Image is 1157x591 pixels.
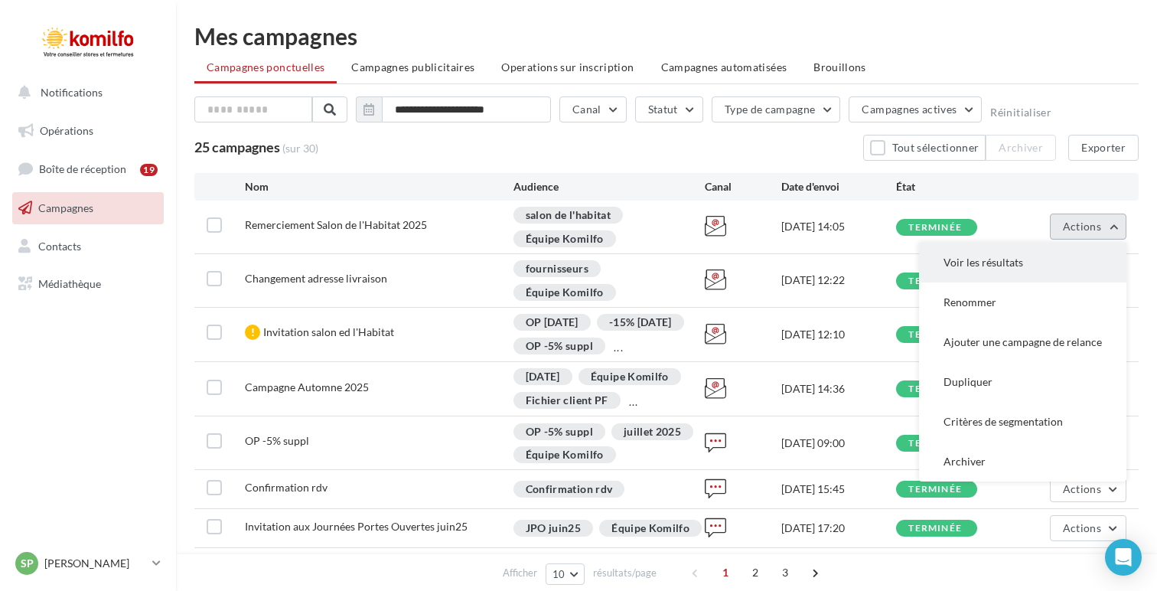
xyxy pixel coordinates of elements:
button: Exporter [1068,135,1139,161]
button: Archiver [919,442,1126,482]
div: 19 [140,164,158,176]
div: JPO juin25 [513,520,594,537]
div: [DATE] 09:00 [781,436,896,451]
div: terminée [908,276,962,286]
button: Notifications [9,77,161,109]
div: Canal [705,179,781,194]
div: [DATE] 14:36 [781,381,896,397]
div: OP [DATE] [513,314,591,331]
div: Équipe Komilfo [578,368,681,385]
a: SP [PERSON_NAME] [12,549,164,578]
span: résultats/page [593,566,657,580]
button: Actions [1050,515,1126,541]
a: Opérations [9,115,167,147]
div: terminée [908,384,962,394]
button: Statut [635,96,703,122]
button: Tout sélectionner [863,135,986,161]
div: juillet 2025 [611,423,693,440]
span: Actions [1063,220,1101,233]
div: terminée [908,524,962,534]
div: Audience [513,179,705,194]
div: terminée [908,485,962,495]
button: Archiver [986,135,1056,161]
a: Contacts [9,230,167,263]
span: (sur 30) [282,141,318,156]
span: Campagnes publicitaires [351,60,474,73]
div: terminée [908,439,962,449]
p: [PERSON_NAME] [44,556,146,571]
button: Dupliquer [919,362,1126,402]
div: [DATE] [513,368,572,385]
div: ... [629,394,639,410]
span: Confirmation rdv [245,481,328,494]
button: Actions [1050,214,1126,240]
span: Invitation salon ed l'Habitat [263,325,394,338]
span: Campagne Automne 2025 [245,380,369,393]
button: Actions [1050,476,1126,502]
span: OP -5% suppl [245,434,309,447]
span: Changement adresse livraison [245,272,387,285]
button: Réinitialiser [990,106,1051,119]
span: Notifications [41,86,103,99]
span: Campagnes [38,201,93,214]
div: OP -5% suppl [513,423,605,440]
div: Nom [245,179,513,194]
span: Operations sur inscription [501,60,634,73]
span: Afficher [503,566,537,580]
div: salon de l'habitat [513,207,623,224]
a: Boîte de réception19 [9,152,167,185]
span: 10 [552,568,565,580]
span: Remerciement Salon de l'Habitat 2025 [245,218,427,231]
span: 25 campagnes [194,139,280,155]
div: [DATE] 17:20 [781,521,896,536]
div: Fichier client PF [513,392,621,409]
span: Boîte de réception [39,162,126,175]
span: Actions [1063,482,1101,495]
div: [DATE] 12:10 [781,327,896,342]
div: Open Intercom Messenger [1105,539,1142,576]
button: Ajouter une campagne de relance [919,322,1126,362]
div: [DATE] 15:45 [781,482,896,497]
div: fournisseurs [513,260,601,277]
button: Renommer [919,282,1126,322]
button: Type de campagne [712,96,841,122]
div: Équipe Komilfo [513,230,616,247]
button: Critères de segmentation [919,402,1126,442]
a: Campagnes [9,192,167,224]
div: [DATE] 12:22 [781,273,896,288]
span: Actions [1063,521,1101,534]
div: Date d'envoi [781,179,896,194]
span: 1 [713,560,738,585]
div: ... [614,340,624,355]
div: -15% [DATE] [597,314,684,331]
a: Médiathèque [9,268,167,300]
div: OP -5% suppl [513,338,605,354]
button: Voir les résultats [919,243,1126,282]
span: Campagnes actives [862,103,957,116]
div: [DATE] 14:05 [781,219,896,234]
span: Contacts [38,239,81,252]
div: Équipe Komilfo [599,520,702,537]
button: 10 [546,563,585,585]
span: SP [21,556,34,571]
button: Canal [559,96,627,122]
span: 2 [743,560,768,585]
span: Opérations [40,124,93,137]
span: Campagnes automatisées [661,60,787,73]
span: 3 [773,560,797,585]
div: Équipe Komilfo [513,446,616,463]
div: Confirmation rdv [513,481,625,498]
div: terminée [908,223,962,233]
span: Invitation aux Journées Portes Ouvertes juin25 [245,520,468,533]
span: Médiathèque [38,277,101,290]
button: Campagnes actives [849,96,982,122]
div: État [896,179,1011,194]
div: Équipe Komilfo [513,284,616,301]
span: Brouillons [813,60,866,73]
div: terminée [908,330,962,340]
div: Mes campagnes [194,24,1139,47]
